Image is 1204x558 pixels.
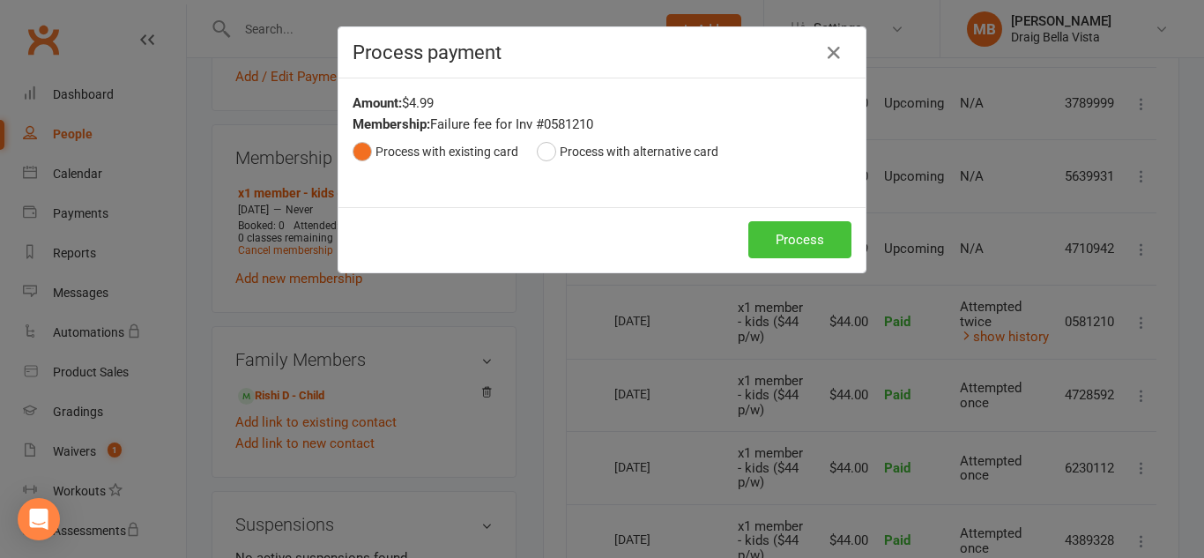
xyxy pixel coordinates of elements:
strong: Amount: [353,95,402,111]
button: Process with alternative card [537,135,718,168]
div: $4.99 [353,93,851,114]
strong: Membership: [353,116,430,132]
button: Process [748,221,851,258]
h4: Process payment [353,41,851,63]
button: Process with existing card [353,135,518,168]
button: Close [820,39,848,67]
div: Failure fee for Inv #0581210 [353,114,851,135]
div: Open Intercom Messenger [18,498,60,540]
